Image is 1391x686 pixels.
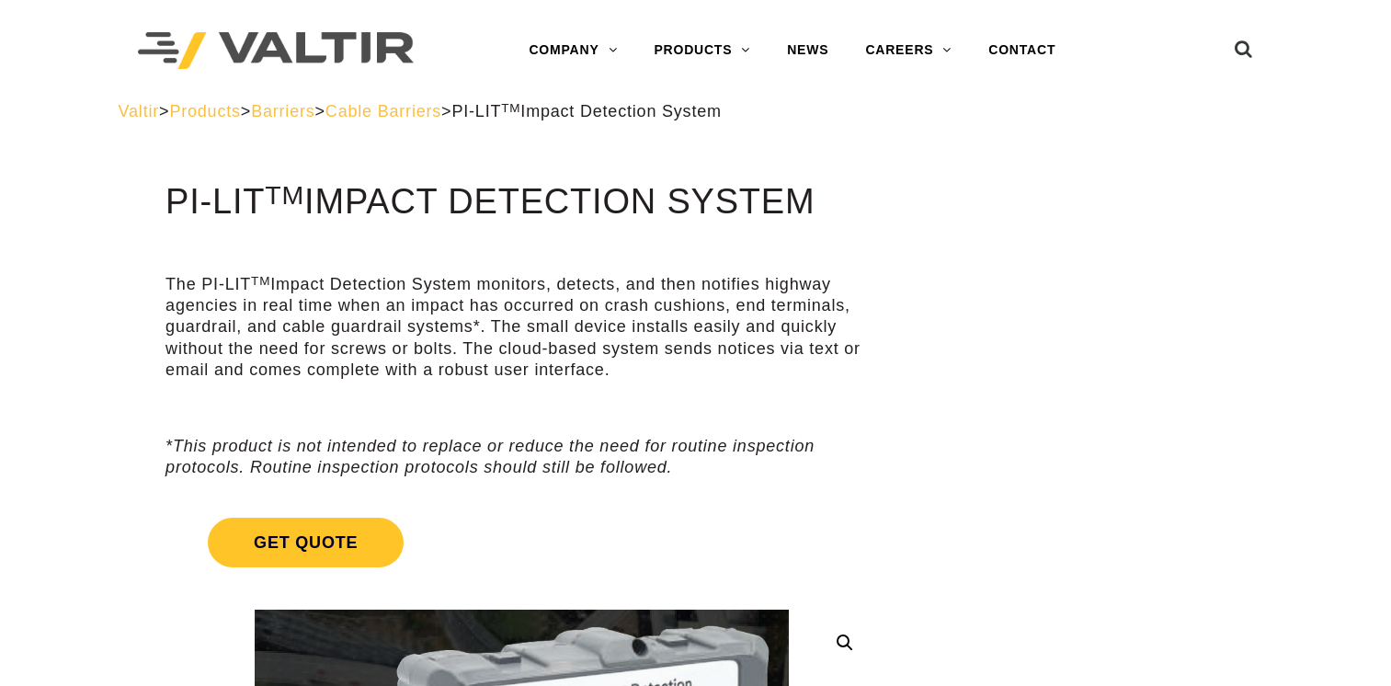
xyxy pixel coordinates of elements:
a: CAREERS [847,32,970,69]
a: PRODUCTS [635,32,769,69]
a: Cable Barriers [325,102,441,120]
span: PI-LIT Impact Detection System [451,102,721,120]
a: Products [169,102,240,120]
a: NEWS [769,32,847,69]
em: *This product is not intended to replace or reduce the need for routine inspection protocols. Rou... [165,437,815,476]
p: The PI-LIT Impact Detection System monitors, detects, and then notifies highway agencies in real ... [165,274,878,382]
sup: TM [251,274,270,288]
a: COMPANY [510,32,635,69]
sup: TM [265,180,304,210]
div: > > > > [119,101,1273,122]
a: Barriers [251,102,314,120]
a: CONTACT [970,32,1074,69]
span: Get Quote [208,518,404,567]
h1: PI-LIT Impact Detection System [165,183,878,222]
a: Get Quote [165,496,878,589]
sup: TM [501,101,520,115]
img: Valtir [138,32,414,70]
a: Valtir [119,102,159,120]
